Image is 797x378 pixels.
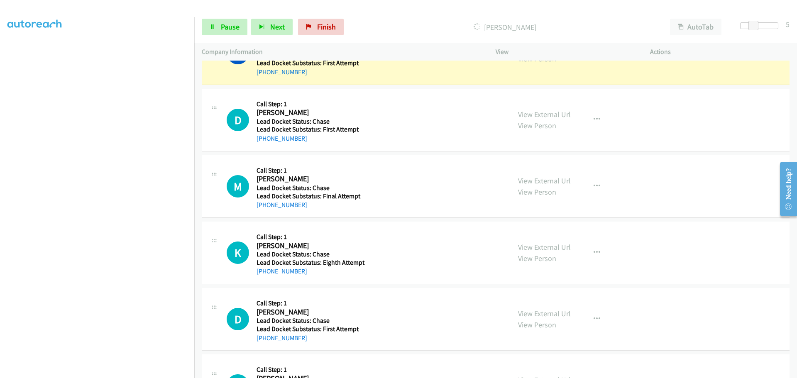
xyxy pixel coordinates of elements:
[518,110,571,119] a: View External Url
[257,334,307,342] a: [PHONE_NUMBER]
[227,241,249,264] div: The call is yet to be attempted
[251,19,293,35] button: Next
[257,68,307,76] a: [PHONE_NUMBER]
[257,108,367,117] h2: [PERSON_NAME]
[257,201,307,209] a: [PHONE_NUMBER]
[257,184,367,192] h5: Lead Docket Status: Chase
[518,242,571,252] a: View External Url
[773,156,797,222] iframe: Resource Center
[202,19,247,35] a: Pause
[257,100,367,108] h5: Call Step: 1
[221,22,240,32] span: Pause
[257,233,367,241] h5: Call Step: 1
[670,19,721,35] button: AutoTab
[257,174,367,184] h2: [PERSON_NAME]
[257,307,367,317] h2: [PERSON_NAME]
[227,241,249,264] h1: K
[257,125,367,134] h5: Lead Docket Substatus: First Attempt
[317,22,336,32] span: Finish
[257,250,367,259] h5: Lead Docket Status: Chase
[257,299,367,307] h5: Call Step: 1
[257,134,307,142] a: [PHONE_NUMBER]
[227,109,249,131] h1: D
[298,19,344,35] a: Finish
[496,47,635,57] p: View
[786,19,790,30] div: 5
[257,366,367,374] h5: Call Step: 1
[518,176,571,185] a: View External Url
[257,241,367,251] h2: [PERSON_NAME]
[257,259,367,267] h5: Lead Docket Substatus: Eighth Attempt
[257,166,367,175] h5: Call Step: 1
[518,121,556,130] a: View Person
[257,325,367,333] h5: Lead Docket Substatus: First Attempt
[518,320,556,329] a: View Person
[227,109,249,131] div: The call is yet to be attempted
[257,317,367,325] h5: Lead Docket Status: Chase
[257,267,307,275] a: [PHONE_NUMBER]
[257,117,367,126] h5: Lead Docket Status: Chase
[518,309,571,318] a: View External Url
[227,308,249,330] div: The call is yet to be attempted
[227,175,249,198] div: The call is yet to be attempted
[202,47,481,57] p: Company Information
[650,47,790,57] p: Actions
[270,22,285,32] span: Next
[518,187,556,197] a: View Person
[257,192,367,200] h5: Lead Docket Substatus: Final Attempt
[257,59,367,67] h5: Lead Docket Substatus: First Attempt
[227,308,249,330] h1: D
[518,254,556,263] a: View Person
[355,22,655,33] p: [PERSON_NAME]
[227,175,249,198] h1: M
